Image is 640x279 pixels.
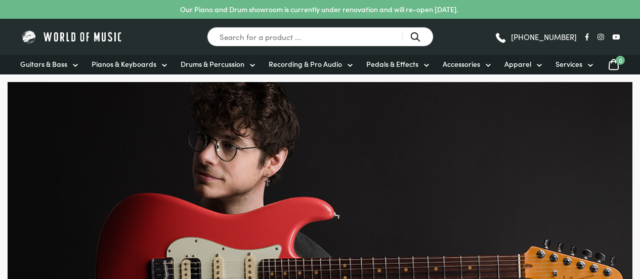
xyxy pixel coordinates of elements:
[92,59,156,69] span: Pianos & Keyboards
[366,59,418,69] span: Pedals & Effects
[494,29,577,45] a: [PHONE_NUMBER]
[20,29,124,45] img: World of Music
[180,4,458,15] p: Our Piano and Drum showroom is currently under renovation and will re-open [DATE].
[493,168,640,279] iframe: Chat with our support team
[269,59,342,69] span: Recording & Pro Audio
[181,59,244,69] span: Drums & Percussion
[556,59,582,69] span: Services
[207,27,434,47] input: Search for a product ...
[443,59,480,69] span: Accessories
[504,59,531,69] span: Apparel
[616,56,625,65] span: 0
[511,33,577,41] span: [PHONE_NUMBER]
[20,59,67,69] span: Guitars & Bass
